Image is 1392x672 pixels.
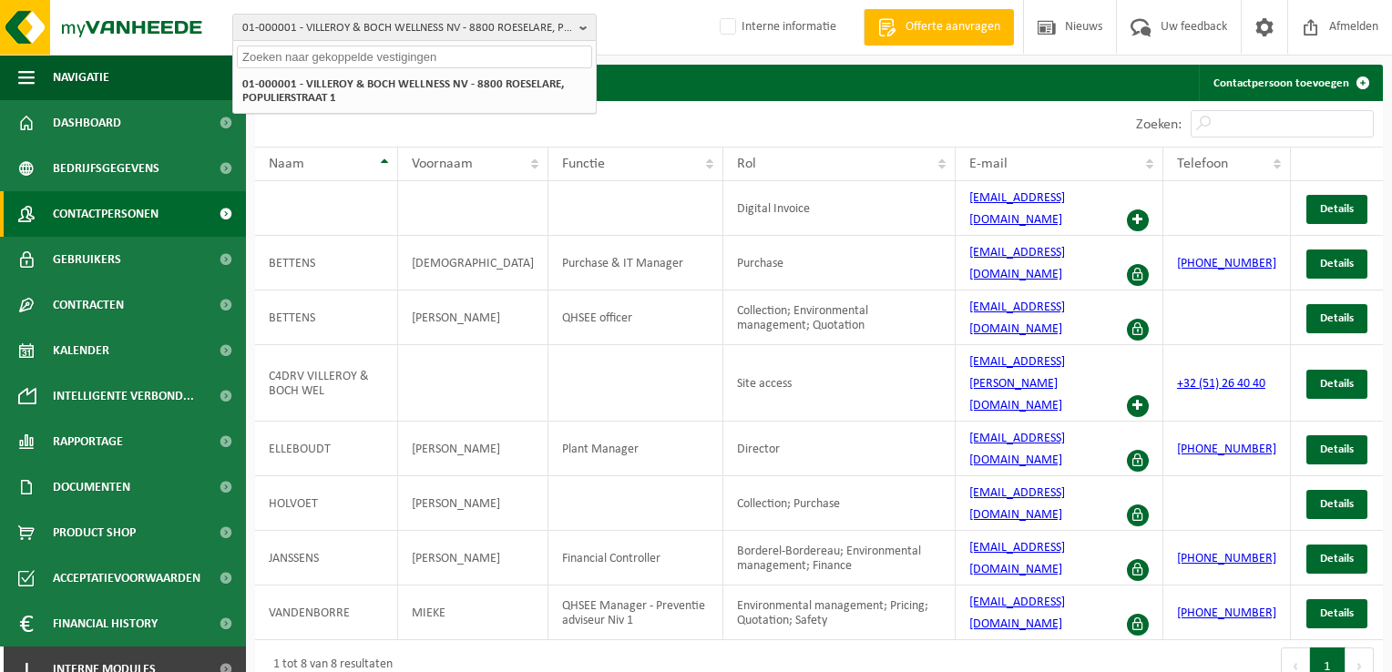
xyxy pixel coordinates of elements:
[548,422,723,476] td: Plant Manager
[562,157,605,171] span: Functie
[53,464,130,510] span: Documenten
[1306,490,1367,519] a: Details
[1306,370,1367,399] a: Details
[1306,545,1367,574] a: Details
[548,531,723,585] td: Financial Controller
[723,422,956,476] td: Director
[1320,378,1354,390] span: Details
[1177,606,1276,620] a: [PHONE_NUMBER]
[548,585,723,640] td: QHSEE Manager - Preventie adviseur Niv 1
[1177,157,1228,171] span: Telefoon
[723,345,956,422] td: Site access
[1177,377,1265,391] a: +32 (51) 26 40 40
[255,422,398,476] td: ELLEBOUDT
[969,157,1008,171] span: E-mail
[53,282,124,328] span: Contracten
[969,355,1065,412] a: [EMAIL_ADDRESS][PERSON_NAME][DOMAIN_NAME]
[269,157,304,171] span: Naam
[969,300,1065,336] a: [EMAIL_ADDRESS][DOMAIN_NAME]
[737,157,756,171] span: Rol
[1320,498,1354,510] span: Details
[1320,312,1354,324] span: Details
[969,486,1065,522] a: [EMAIL_ADDRESS][DOMAIN_NAME]
[1320,203,1354,215] span: Details
[1177,443,1276,456] a: [PHONE_NUMBER]
[723,236,956,290] td: Purchase
[864,9,1014,46] a: Offerte aanvragen
[969,596,1065,631] a: [EMAIL_ADDRESS][DOMAIN_NAME]
[237,46,592,68] input: Zoeken naar gekoppelde vestigingen
[723,290,956,345] td: Collection; Environmental management; Quotation
[242,78,564,104] strong: 01-000001 - VILLEROY & BOCH WELLNESS NV - 8800 ROESELARE, POPULIERSTRAAT 1
[398,290,548,345] td: [PERSON_NAME]
[398,236,548,290] td: [DEMOGRAPHIC_DATA]
[242,15,572,42] span: 01-000001 - VILLEROY & BOCH WELLNESS NV - 8800 ROESELARE, POPULIERSTRAAT 1
[1306,304,1367,333] a: Details
[398,585,548,640] td: MIEKE
[1320,443,1354,455] span: Details
[1306,195,1367,224] a: Details
[53,237,121,282] span: Gebruikers
[1320,258,1354,270] span: Details
[901,18,1005,36] span: Offerte aanvragen
[255,290,398,345] td: BETTENS
[53,146,159,191] span: Bedrijfsgegevens
[398,476,548,531] td: [PERSON_NAME]
[548,290,723,345] td: QHSEE officer
[53,328,109,373] span: Kalender
[548,236,723,290] td: Purchase & IT Manager
[255,345,398,422] td: C4DRV VILLEROY & BOCH WEL
[1177,552,1276,565] a: [PHONE_NUMBER]
[1136,117,1182,132] label: Zoeken:
[255,236,398,290] td: BETTENS
[412,157,473,171] span: Voornaam
[1306,249,1367,279] a: Details
[53,510,136,555] span: Product Shop
[53,419,123,464] span: Rapportage
[1320,553,1354,565] span: Details
[53,555,200,601] span: Acceptatievoorwaarden
[1320,607,1354,619] span: Details
[723,585,956,640] td: Environmental management; Pricing; Quotation; Safety
[969,541,1065,576] a: [EMAIL_ADDRESS][DOMAIN_NAME]
[1306,599,1367,628] a: Details
[723,181,956,236] td: Digital Invoice
[716,14,836,41] label: Interne informatie
[232,14,597,41] button: 01-000001 - VILLEROY & BOCH WELLNESS NV - 8800 ROESELARE, POPULIERSTRAAT 1
[969,432,1065,467] a: [EMAIL_ADDRESS][DOMAIN_NAME]
[969,246,1065,281] a: [EMAIL_ADDRESS][DOMAIN_NAME]
[53,373,194,419] span: Intelligente verbond...
[969,191,1065,227] a: [EMAIL_ADDRESS][DOMAIN_NAME]
[53,191,159,237] span: Contactpersonen
[1306,435,1367,464] a: Details
[255,531,398,585] td: JANSSENS
[255,476,398,531] td: HOLVOET
[255,585,398,640] td: VANDENBORRE
[53,601,158,647] span: Financial History
[53,55,109,100] span: Navigatie
[398,531,548,585] td: [PERSON_NAME]
[53,100,121,146] span: Dashboard
[723,476,956,531] td: Collection; Purchase
[398,422,548,476] td: [PERSON_NAME]
[1177,257,1276,270] a: [PHONE_NUMBER]
[1199,65,1381,101] a: Contactpersoon toevoegen
[723,531,956,585] td: Borderel-Bordereau; Environmental management; Finance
